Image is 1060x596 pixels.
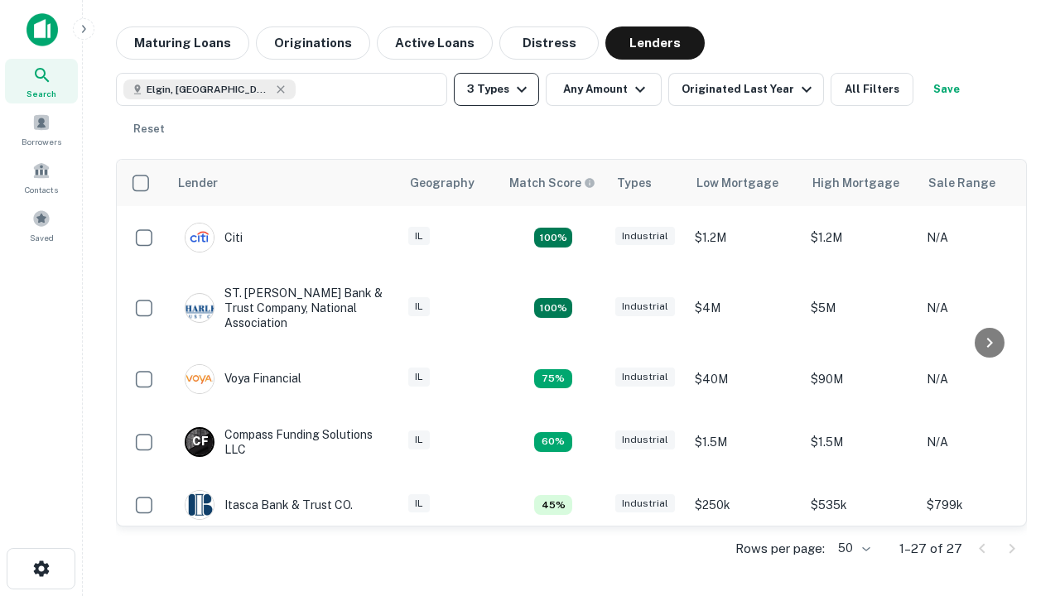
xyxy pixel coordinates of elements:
a: Contacts [5,155,78,199]
div: Matching Properties: 3, hasApolloMatch: undefined [534,495,572,515]
img: picture [185,223,214,252]
a: Saved [5,203,78,248]
button: Distress [499,26,599,60]
td: $90M [802,348,918,411]
button: Originations [256,26,370,60]
p: 1–27 of 27 [899,539,962,559]
td: $1.5M [687,411,802,473]
button: Lenders [605,26,705,60]
div: IL [408,227,430,246]
th: Lender [168,160,400,206]
td: $1.2M [687,206,802,269]
span: Search [26,87,56,100]
button: Maturing Loans [116,26,249,60]
div: IL [408,297,430,316]
td: $5M [802,269,918,348]
div: Citi [185,223,243,252]
div: High Mortgage [812,173,899,193]
div: Matching Properties: 12, hasApolloMatch: undefined [534,298,572,318]
button: All Filters [831,73,913,106]
td: $250k [687,473,802,536]
a: Search [5,59,78,103]
th: High Mortgage [802,160,918,206]
div: Industrial [615,227,675,246]
th: Geography [400,160,499,206]
button: Any Amount [546,73,662,106]
div: Industrial [615,368,675,387]
button: Active Loans [377,26,493,60]
div: Matching Properties: 5, hasApolloMatch: undefined [534,369,572,389]
th: Types [607,160,687,206]
td: $1.2M [802,206,918,269]
td: $4M [687,269,802,348]
div: Low Mortgage [696,173,778,193]
div: Industrial [615,494,675,513]
div: Originated Last Year [682,79,817,99]
p: Rows per page: [735,539,825,559]
div: 50 [831,536,873,560]
div: Geography [410,173,475,193]
img: picture [185,491,214,519]
img: picture [185,294,214,322]
span: Saved [30,231,54,244]
div: Compass Funding Solutions LLC [185,427,383,457]
span: Elgin, [GEOGRAPHIC_DATA], [GEOGRAPHIC_DATA] [147,82,271,97]
img: capitalize-icon.png [26,13,58,46]
td: $1.5M [802,411,918,473]
p: C F [192,433,208,450]
div: IL [408,494,430,513]
button: Reset [123,113,176,146]
div: Matching Properties: 4, hasApolloMatch: undefined [534,432,572,452]
th: Low Mortgage [687,160,802,206]
div: Sale Range [928,173,995,193]
button: Save your search to get updates of matches that match your search criteria. [920,73,973,106]
td: $40M [687,348,802,411]
iframe: Chat Widget [977,411,1060,490]
div: Types [617,173,652,193]
button: Originated Last Year [668,73,824,106]
h6: Match Score [509,174,592,192]
div: Lender [178,173,218,193]
div: IL [408,368,430,387]
button: Elgin, [GEOGRAPHIC_DATA], [GEOGRAPHIC_DATA] [116,73,447,106]
img: picture [185,365,214,393]
div: Itasca Bank & Trust CO. [185,490,353,520]
th: Capitalize uses an advanced AI algorithm to match your search with the best lender. The match sco... [499,160,607,206]
div: Matching Properties: 9, hasApolloMatch: undefined [534,228,572,248]
div: Industrial [615,430,675,449]
span: Contacts [25,183,58,196]
td: $535k [802,473,918,536]
div: ST. [PERSON_NAME] Bank & Trust Company, National Association [185,286,383,331]
div: IL [408,430,430,449]
div: Capitalize uses an advanced AI algorithm to match your search with the best lender. The match sco... [509,174,595,192]
button: 3 Types [454,73,539,106]
a: Borrowers [5,107,78,151]
div: Industrial [615,297,675,316]
span: Borrowers [22,135,61,148]
div: Voya Financial [185,364,301,394]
